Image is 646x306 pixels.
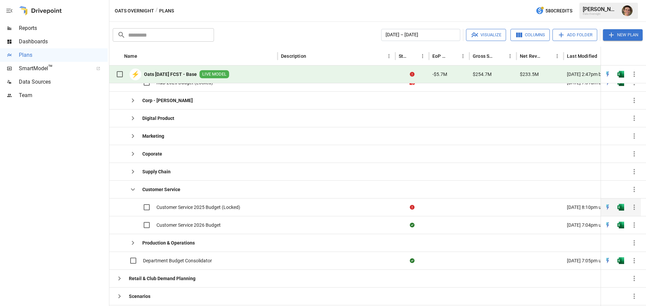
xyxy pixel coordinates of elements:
button: Sort [598,51,607,61]
button: Sort [449,51,458,61]
div: Open in Quick Edit [604,222,611,228]
div: Sync complete [410,257,415,264]
button: Sort [543,51,552,61]
img: quick-edit-flash.b8aec18c.svg [604,204,611,211]
button: Status column menu [418,51,427,61]
div: ⚡ [130,69,141,80]
button: Ryan Zayas [618,1,637,20]
div: Open in Quick Edit [604,204,611,211]
div: EoP Cash [432,53,448,59]
div: / [155,7,158,15]
button: Columns [510,29,550,41]
button: Add Folder [552,29,597,41]
div: Oats Overnight [583,12,618,15]
img: quick-edit-flash.b8aec18c.svg [604,257,611,264]
button: Sort [632,51,641,61]
button: 580Credits [533,5,575,17]
span: LIVE MODEL [200,71,229,78]
span: Customer Service 2026 Budget [156,222,221,228]
img: excel-icon.76473adf.svg [617,222,624,228]
img: excel-icon.76473adf.svg [617,204,624,211]
div: Status [399,53,408,59]
span: Plans [19,51,108,59]
div: Description [281,53,306,59]
div: Open in Quick Edit [604,71,611,78]
img: excel-icon.76473adf.svg [617,257,624,264]
div: Error during sync. [410,204,415,211]
button: [DATE] – [DATE] [381,29,460,41]
button: Sort [496,51,505,61]
div: Gross Sales [473,53,495,59]
button: Gross Sales column menu [505,51,515,61]
div: Open in Excel [617,204,624,211]
div: Last Modified [567,53,597,59]
span: ™ [48,63,53,72]
button: Oats Overnight [115,7,154,15]
span: Data Sources [19,78,108,86]
div: Net Revenue [520,53,542,59]
img: quick-edit-flash.b8aec18c.svg [604,71,611,78]
b: Coporate [142,150,162,157]
div: Open in Excel [617,222,624,228]
span: SmartModel [19,64,89,73]
button: Visualize [466,29,506,41]
span: $254.7M [473,71,492,78]
button: New Plan [603,29,643,41]
b: Corp - [PERSON_NAME] [142,97,193,104]
span: -$5.7M [432,71,447,78]
span: 580 Credits [545,7,572,15]
span: Reports [19,24,108,32]
div: Sync complete [410,222,415,228]
button: Sort [307,51,316,61]
b: Scenarios [129,293,150,300]
b: Digital Product [142,115,174,122]
b: Customer Service [142,186,180,193]
span: $233.5M [520,71,539,78]
button: Net Revenue column menu [552,51,562,61]
div: Open in Quick Edit [604,257,611,264]
div: Open in Excel [617,71,624,78]
button: Description column menu [384,51,394,61]
span: Customer Service 2025 Budget (Locked) [156,204,240,211]
div: [PERSON_NAME] [583,6,618,12]
b: Supply Chain [142,168,171,175]
b: Production & Operations [142,239,195,246]
button: Sort [408,51,418,61]
b: Marketing [142,133,164,139]
b: Oats [DATE] FCST - Base [144,71,197,78]
span: Department Budget Consolidator [143,257,212,264]
div: Open in Excel [617,257,624,264]
div: Name [124,53,137,59]
span: Dashboards [19,38,108,46]
span: Team [19,91,108,99]
div: Error during sync. [410,71,415,78]
b: Retail & Club Demand Planning [129,275,195,282]
img: Ryan Zayas [622,5,633,16]
button: EoP Cash column menu [458,51,468,61]
button: Sort [138,51,147,61]
img: excel-icon.76473adf.svg [617,71,624,78]
img: quick-edit-flash.b8aec18c.svg [604,222,611,228]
